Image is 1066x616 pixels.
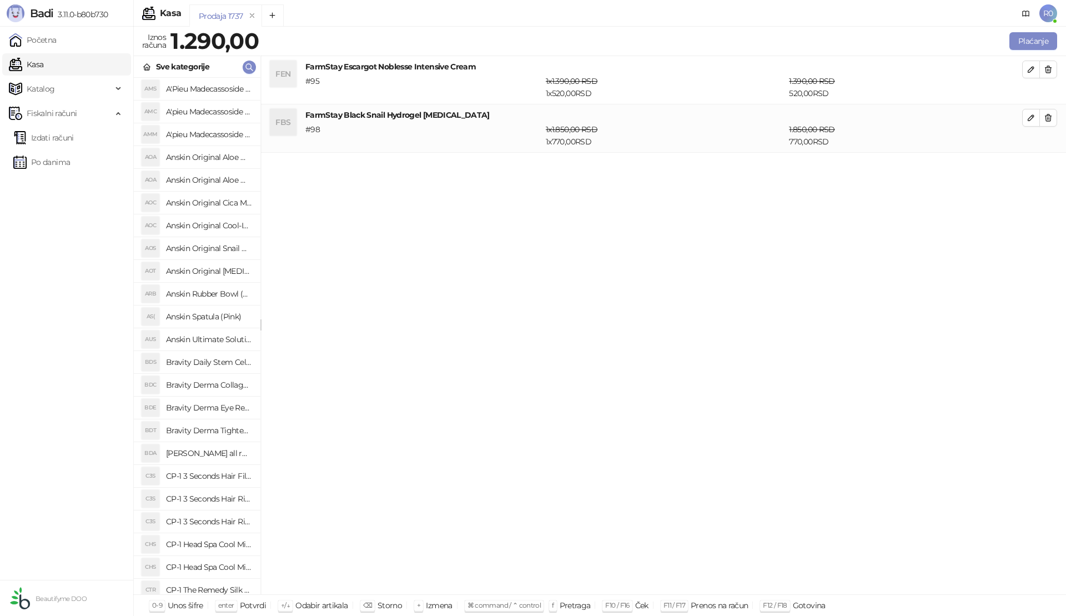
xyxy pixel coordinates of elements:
[166,422,252,439] h4: Bravity Derma Tightening Neck Ampoule
[546,76,597,86] span: 1 x 1.390,00 RSD
[270,109,296,136] div: FBS
[166,308,252,325] h4: Anskin Spatula (Pink)
[467,601,541,609] span: ⌘ command / ⌃ control
[245,11,259,21] button: remove
[166,148,252,166] h4: Anskin Original Aloe Modeling Mask (Refill) 240g
[166,535,252,553] h4: CP-1 Head Spa Cool Mint Shampoo
[789,124,834,134] span: 1.850,00 RSD
[295,598,348,613] div: Odabir artikala
[417,601,420,609] span: +
[142,262,159,280] div: AOT
[142,285,159,303] div: ARB
[240,598,266,613] div: Potvrdi
[560,598,591,613] div: Pretraga
[303,123,544,148] div: # 98
[663,601,685,609] span: F11 / F17
[13,151,70,173] a: Po danima
[166,217,252,234] h4: Anskin Original Cool-Ice Modeling Mask 1kg
[166,194,252,212] h4: Anskin Original Cica Modeling Mask 240g
[9,587,31,609] img: 64x64-companyLogo-432ed541-86f2-4000-a6d6-137676e77c9d.png
[763,601,787,609] span: F12 / F18
[262,4,284,27] button: Add tab
[166,80,252,98] h4: A'Pieu Madecassoside Sleeping Mask
[30,7,53,20] span: Badi
[789,76,834,86] span: 1.390,00 RSD
[605,601,629,609] span: F10 / F16
[13,127,74,149] a: Izdati računi
[166,171,252,189] h4: Anskin Original Aloe Modeling Mask 1kg
[166,103,252,121] h4: A'pieu Madecassoside Cream 2X
[166,262,252,280] h4: Anskin Original [MEDICAL_DATA] Modeling Mask 240g
[1009,32,1057,50] button: Plaćanje
[281,601,290,609] span: ↑/↓
[142,535,159,553] div: CHS
[166,513,252,530] h4: CP-1 3 Seconds Hair Ringer Hair Fill-up Ampoule
[166,376,252,394] h4: Bravity Derma Collagen Eye Cream
[142,399,159,417] div: BDE
[1017,4,1035,22] a: Dokumentacija
[378,598,402,613] div: Storno
[140,30,168,52] div: Iznos računa
[635,598,648,613] div: Ček
[166,126,252,143] h4: A'pieu Madecassoside Moisture Gel Cream
[303,75,544,99] div: # 95
[53,9,108,19] span: 3.11.0-b80b730
[166,558,252,576] h4: CP-1 Head Spa Cool Mint Shampoo
[142,422,159,439] div: BDT
[142,513,159,530] div: C3S
[166,581,252,599] h4: CP-1 The Remedy Silk Essence
[166,239,252,257] h4: Anskin Original Snail Modeling Mask 1kg
[152,601,162,609] span: 0-9
[546,124,597,134] span: 1 x 1.850,00 RSD
[7,4,24,22] img: Logo
[166,399,252,417] h4: Bravity Derma Eye Repair Ampoule
[363,601,372,609] span: ⌫
[166,330,252,348] h4: Anskin Ultimate Solution Modeling Activator 1000ml
[27,78,55,100] span: Katalog
[142,148,159,166] div: AOA
[166,353,252,371] h4: Bravity Daily Stem Cell Sleeping Pack
[142,239,159,257] div: AOS
[142,558,159,576] div: CHS
[142,581,159,599] div: CTR
[36,595,87,603] small: Beautifyme DOO
[166,444,252,462] h4: [PERSON_NAME] all round modeling powder
[142,194,159,212] div: AOC
[544,75,787,99] div: 1 x 520,00 RSD
[426,598,452,613] div: Izmena
[142,217,159,234] div: AOC
[142,467,159,485] div: C3S
[142,126,159,143] div: AMM
[305,109,1022,121] h4: FarmStay Black Snail Hydrogel [MEDICAL_DATA]
[142,103,159,121] div: AMC
[166,467,252,485] h4: CP-1 3 Seconds Hair Fill-up Waterpack
[552,601,554,609] span: f
[170,27,259,54] strong: 1.290,00
[160,9,181,18] div: Kasa
[270,61,296,87] div: FEN
[142,308,159,325] div: AS(
[787,123,1024,148] div: 770,00 RSD
[199,10,243,22] div: Prodaja 1737
[166,490,252,508] h4: CP-1 3 Seconds Hair Ringer Hair Fill-up Ampoule
[142,171,159,189] div: AOA
[168,598,203,613] div: Unos šifre
[787,75,1024,99] div: 520,00 RSD
[1039,4,1057,22] span: R0
[691,598,748,613] div: Prenos na račun
[544,123,787,148] div: 1 x 770,00 RSD
[793,598,826,613] div: Gotovina
[142,376,159,394] div: BDC
[142,330,159,348] div: AUS
[142,80,159,98] div: AMS
[142,490,159,508] div: C3S
[9,29,57,51] a: Početna
[305,61,1022,73] h4: FarmStay Escargot Noblesse Intensive Cream
[156,61,209,73] div: Sve kategorije
[218,601,234,609] span: enter
[142,353,159,371] div: BDS
[9,53,43,76] a: Kasa
[142,444,159,462] div: BDA
[166,285,252,303] h4: Anskin Rubber Bowl (Pink)
[27,102,77,124] span: Fiskalni računi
